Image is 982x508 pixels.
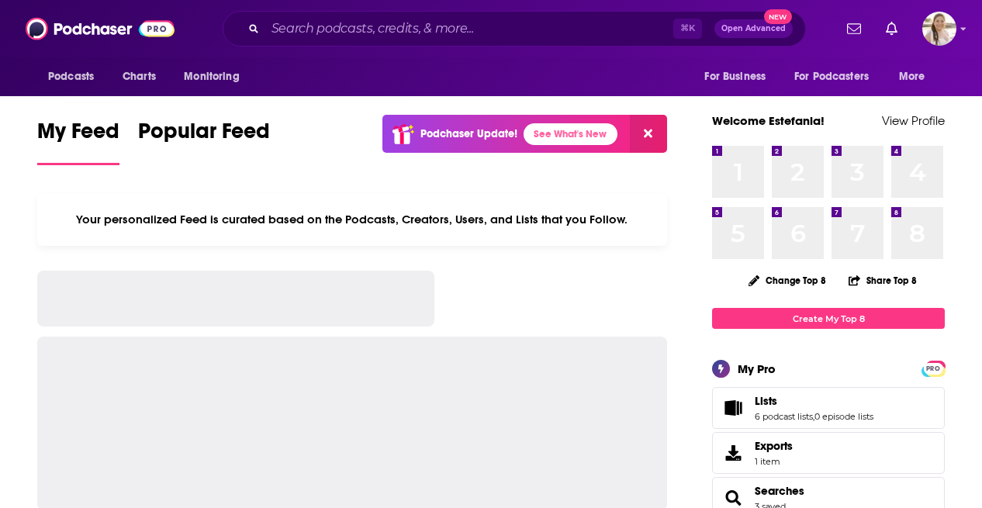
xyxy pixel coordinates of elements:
[899,66,925,88] span: More
[841,16,867,42] a: Show notifications dropdown
[814,411,873,422] a: 0 episode lists
[717,442,749,464] span: Exports
[420,127,517,140] p: Podchaser Update!
[721,25,786,33] span: Open Advanced
[173,62,259,92] button: open menu
[123,66,156,88] span: Charts
[37,193,667,246] div: Your personalized Feed is curated based on the Podcasts, Creators, Users, and Lists that you Follow.
[693,62,785,92] button: open menu
[265,16,673,41] input: Search podcasts, credits, & more...
[184,66,239,88] span: Monitoring
[755,456,793,467] span: 1 item
[524,123,617,145] a: See What's New
[755,394,777,408] span: Lists
[739,271,835,290] button: Change Top 8
[37,118,119,165] a: My Feed
[888,62,945,92] button: open menu
[37,118,119,154] span: My Feed
[673,19,702,39] span: ⌘ K
[764,9,792,24] span: New
[755,394,873,408] a: Lists
[882,113,945,128] a: View Profile
[712,387,945,429] span: Lists
[755,484,804,498] a: Searches
[922,12,956,46] img: User Profile
[794,66,869,88] span: For Podcasters
[924,363,942,375] span: PRO
[922,12,956,46] span: Logged in as acquavie
[712,308,945,329] a: Create My Top 8
[112,62,165,92] a: Charts
[848,265,918,295] button: Share Top 8
[813,411,814,422] span: ,
[223,11,806,47] div: Search podcasts, credits, & more...
[48,66,94,88] span: Podcasts
[717,397,749,419] a: Lists
[738,361,776,376] div: My Pro
[712,113,825,128] a: Welcome Estefania!
[755,411,813,422] a: 6 podcast lists
[755,439,793,453] span: Exports
[922,12,956,46] button: Show profile menu
[138,118,270,154] span: Popular Feed
[704,66,766,88] span: For Business
[784,62,891,92] button: open menu
[712,432,945,474] a: Exports
[880,16,904,42] a: Show notifications dropdown
[138,118,270,165] a: Popular Feed
[924,362,942,374] a: PRO
[714,19,793,38] button: Open AdvancedNew
[26,14,175,43] img: Podchaser - Follow, Share and Rate Podcasts
[37,62,114,92] button: open menu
